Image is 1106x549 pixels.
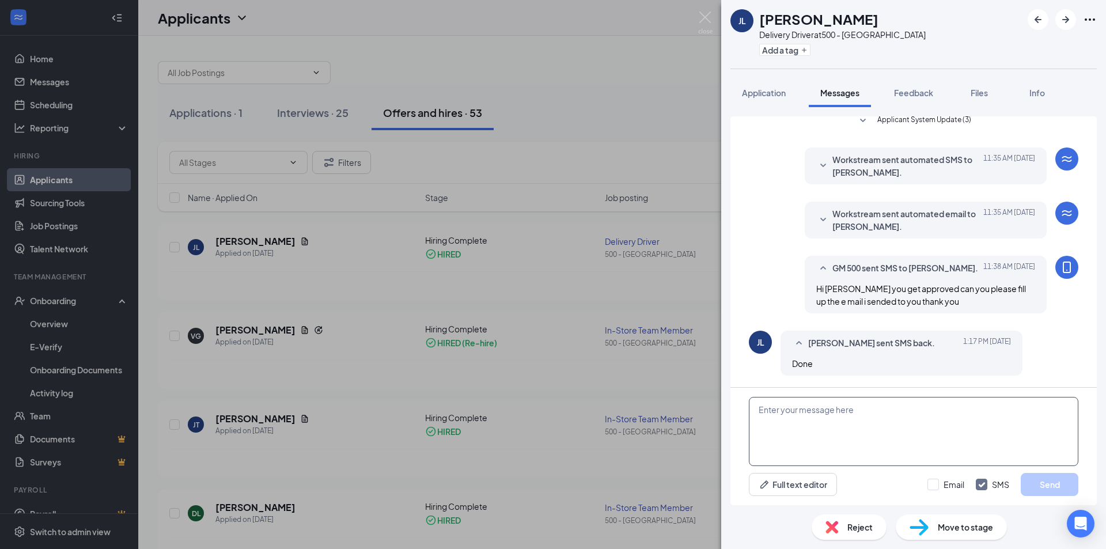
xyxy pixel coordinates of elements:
[742,88,786,98] span: Application
[759,44,810,56] button: PlusAdd a tag
[856,114,971,128] button: SmallChevronDownApplicant System Update (3)
[759,9,878,29] h1: [PERSON_NAME]
[1029,88,1045,98] span: Info
[1060,206,1074,220] svg: WorkstreamLogo
[757,336,764,348] div: JL
[792,336,806,350] svg: SmallChevronUp
[801,47,808,54] svg: Plus
[759,29,926,40] div: Delivery Driver at 500 - [GEOGRAPHIC_DATA]
[820,88,859,98] span: Messages
[963,336,1011,350] span: [DATE] 1:17 PM
[832,207,983,233] span: Workstream sent automated email to [PERSON_NAME].
[1067,510,1094,537] div: Open Intercom Messenger
[1021,473,1078,496] button: Send
[877,114,971,128] span: Applicant System Update (3)
[983,262,1035,275] span: [DATE] 11:38 AM
[792,358,813,369] span: Done
[738,15,746,26] div: JL
[1060,152,1074,166] svg: WorkstreamLogo
[1055,9,1076,30] button: ArrowRight
[1028,9,1048,30] button: ArrowLeftNew
[894,88,933,98] span: Feedback
[816,283,1026,306] span: Hi [PERSON_NAME] you get approved can you please fill up the e mail i sended to you thank you
[938,521,993,533] span: Move to stage
[749,473,837,496] button: Full text editorPen
[759,479,770,490] svg: Pen
[816,213,830,227] svg: SmallChevronDown
[816,262,830,275] svg: SmallChevronUp
[808,336,935,350] span: [PERSON_NAME] sent SMS back.
[856,114,870,128] svg: SmallChevronDown
[1083,13,1097,26] svg: Ellipses
[832,153,983,179] span: Workstream sent automated SMS to [PERSON_NAME].
[847,521,873,533] span: Reject
[1031,13,1045,26] svg: ArrowLeftNew
[983,153,1035,179] span: [DATE] 11:35 AM
[1059,13,1073,26] svg: ArrowRight
[983,207,1035,233] span: [DATE] 11:35 AM
[832,262,978,275] span: GM 500 sent SMS to [PERSON_NAME].
[816,159,830,173] svg: SmallChevronDown
[971,88,988,98] span: Files
[1060,260,1074,274] svg: MobileSms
